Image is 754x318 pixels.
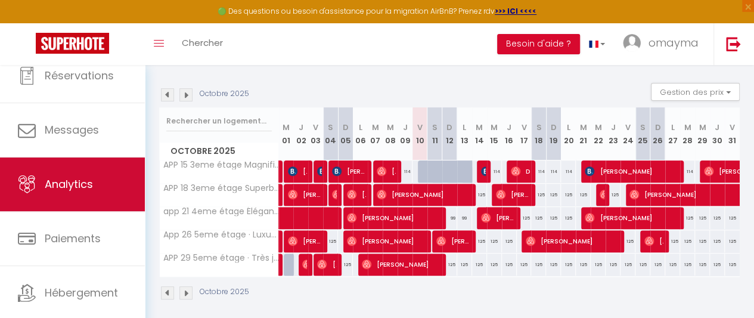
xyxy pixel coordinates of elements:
[606,107,620,160] th: 23
[517,207,532,229] div: 125
[695,107,710,160] th: 29
[680,230,695,252] div: 125
[561,254,576,276] div: 125
[517,254,532,276] div: 125
[332,160,365,183] span: [PERSON_NAME]
[725,230,740,252] div: 125
[725,207,740,229] div: 125
[442,107,457,160] th: 12
[665,230,680,252] div: 125
[531,184,546,206] div: 125
[299,122,303,133] abbr: J
[288,183,321,206] span: [PERSON_NAME]
[288,160,307,183] span: [PERSON_NAME]
[576,107,591,160] th: 21
[457,107,472,160] th: 13
[710,107,725,160] th: 30
[383,107,398,160] th: 08
[546,254,561,276] div: 125
[725,254,740,276] div: 125
[650,107,665,160] th: 26
[680,207,695,229] div: 125
[531,160,546,183] div: 114
[496,183,529,206] span: [PERSON_NAME] [PERSON_NAME]
[710,230,725,252] div: 125
[591,254,606,276] div: 125
[531,254,546,276] div: 125
[359,122,362,133] abbr: L
[323,107,338,160] th: 04
[442,207,457,229] div: 99
[446,122,452,133] abbr: D
[507,122,511,133] abbr: J
[650,254,665,276] div: 125
[162,184,281,193] span: APP 18 3eme étage Superbe Appartement neuf au cœur de [GEOGRAPHIC_DATA]
[372,122,379,133] abbr: M
[648,35,699,50] span: omayma
[173,23,232,65] a: Chercher
[45,231,101,246] span: Paiements
[665,107,680,160] th: 27
[472,184,487,206] div: 125
[283,122,290,133] abbr: M
[536,122,541,133] abbr: S
[710,254,725,276] div: 125
[680,254,695,276] div: 125
[347,230,423,252] span: [PERSON_NAME]
[338,107,353,160] th: 05
[457,207,472,229] div: 99
[323,230,338,252] div: 125
[585,160,675,183] span: [PERSON_NAME]
[308,107,323,160] th: 03
[531,107,546,160] th: 18
[680,107,695,160] th: 28
[288,230,321,252] span: [PERSON_NAME]
[497,34,580,54] button: Besoin d'aide ?
[457,254,472,276] div: 125
[576,184,591,206] div: 125
[377,183,467,206] span: [PERSON_NAME]
[580,122,587,133] abbr: M
[182,36,223,49] span: Chercher
[561,207,576,229] div: 125
[491,122,498,133] abbr: M
[620,230,635,252] div: 125
[481,206,514,229] span: [PERSON_NAME]
[162,207,281,216] span: app 21 4eme étage Élégant appartement en plein centre de [GEOGRAPHIC_DATA]!
[274,160,280,183] a: [PERSON_NAME]
[606,184,620,206] div: 125
[495,6,536,16] a: >>> ICI <<<<
[684,122,691,133] abbr: M
[432,122,437,133] abbr: S
[481,160,486,183] span: [PERSON_NAME]
[417,122,423,133] abbr: V
[160,143,278,160] span: Octobre 2025
[567,122,570,133] abbr: L
[387,122,394,133] abbr: M
[595,122,602,133] abbr: M
[531,207,546,229] div: 125
[347,206,437,229] span: [PERSON_NAME]
[487,160,502,183] div: 114
[546,160,561,183] div: 114
[614,23,713,65] a: ... omayma
[644,230,663,252] span: [PERSON_NAME]
[640,122,646,133] abbr: S
[353,107,368,160] th: 06
[402,122,407,133] abbr: J
[166,110,272,132] input: Rechercher un logement...
[620,254,635,276] div: 125
[695,254,710,276] div: 125
[362,253,438,276] span: [PERSON_NAME]
[317,253,336,276] span: [PERSON_NAME]
[710,207,725,229] div: 125
[695,230,710,252] div: 125
[302,253,307,276] span: [PERSON_NAME]
[502,107,517,160] th: 16
[200,286,249,298] p: Octobre 2025
[671,122,674,133] abbr: L
[730,122,735,133] abbr: V
[623,34,641,52] img: ...
[526,230,616,252] span: [PERSON_NAME]
[442,254,457,276] div: 125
